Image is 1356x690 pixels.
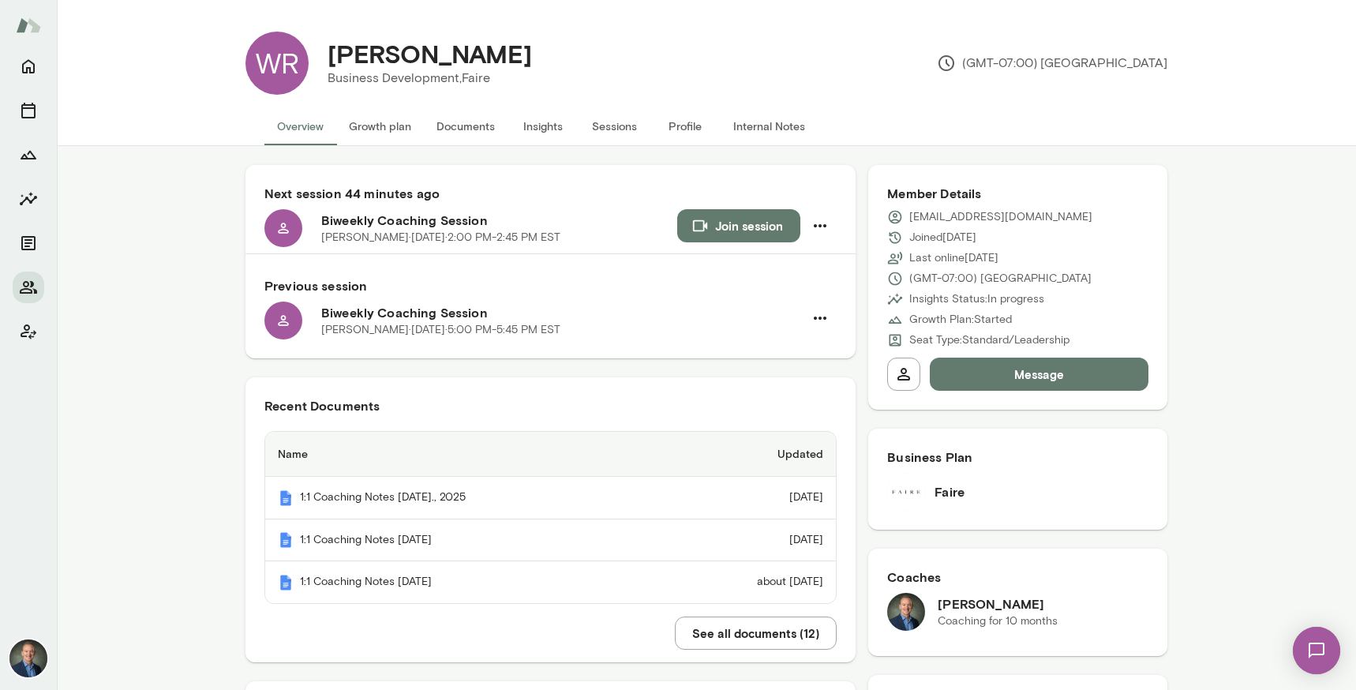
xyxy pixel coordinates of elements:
[938,613,1058,629] p: Coaching for 10 months
[278,490,294,506] img: Mento
[245,32,309,95] div: WR
[930,358,1148,391] button: Message
[264,184,837,203] h6: Next session 44 minutes ago
[13,227,44,259] button: Documents
[938,594,1058,613] h6: [PERSON_NAME]
[321,322,560,338] p: [PERSON_NAME] · [DATE] · 5:00 PM-5:45 PM EST
[264,396,837,415] h6: Recent Documents
[278,532,294,548] img: Mento
[909,291,1044,307] p: Insights Status: In progress
[16,10,41,40] img: Mento
[665,477,836,519] td: [DATE]
[677,209,800,242] button: Join session
[321,230,560,246] p: [PERSON_NAME] · [DATE] · 2:00 PM-2:45 PM EST
[265,519,665,562] th: 1:1 Coaching Notes [DATE]
[328,39,532,69] h4: [PERSON_NAME]
[909,312,1012,328] p: Growth Plan: Started
[264,276,837,295] h6: Previous session
[579,107,650,145] button: Sessions
[887,593,925,631] img: Michael Alden
[321,211,677,230] h6: Biweekly Coaching Session
[665,561,836,603] td: about [DATE]
[336,107,424,145] button: Growth plan
[265,561,665,603] th: 1:1 Coaching Notes [DATE]
[264,107,336,145] button: Overview
[887,568,1148,587] h6: Coaches
[13,139,44,171] button: Growth Plan
[321,303,803,322] h6: Biweekly Coaching Session
[265,477,665,519] th: 1:1 Coaching Notes [DATE]., 2025
[887,184,1148,203] h6: Member Details
[13,51,44,82] button: Home
[13,316,44,347] button: Client app
[650,107,721,145] button: Profile
[909,271,1092,287] p: (GMT-07:00) [GEOGRAPHIC_DATA]
[265,432,665,477] th: Name
[424,107,508,145] button: Documents
[909,230,976,246] p: Joined [DATE]
[887,448,1148,467] h6: Business Plan
[13,183,44,215] button: Insights
[675,617,837,650] button: See all documents (12)
[909,332,1069,348] p: Seat Type: Standard/Leadership
[665,432,836,477] th: Updated
[9,639,47,677] img: Michael Alden
[721,107,818,145] button: Internal Notes
[508,107,579,145] button: Insights
[13,272,44,303] button: Members
[278,575,294,591] img: Mento
[909,250,998,266] p: Last online [DATE]
[937,54,1167,73] p: (GMT-07:00) [GEOGRAPHIC_DATA]
[935,482,965,501] h6: Faire
[328,69,532,88] p: Business Development, Faire
[909,209,1092,225] p: [EMAIL_ADDRESS][DOMAIN_NAME]
[13,95,44,126] button: Sessions
[665,519,836,562] td: [DATE]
